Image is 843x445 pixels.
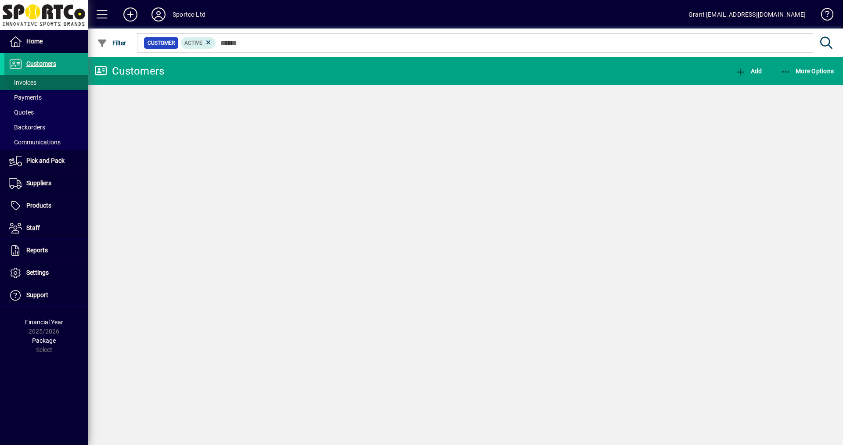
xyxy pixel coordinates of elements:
[94,64,164,78] div: Customers
[688,7,806,22] div: Grant [EMAIL_ADDRESS][DOMAIN_NAME]
[26,38,43,45] span: Home
[9,139,61,146] span: Communications
[9,109,34,116] span: Quotes
[95,35,129,51] button: Filter
[4,172,88,194] a: Suppliers
[4,195,88,217] a: Products
[26,224,40,231] span: Staff
[26,60,56,67] span: Customers
[116,7,144,22] button: Add
[781,68,834,75] span: More Options
[733,63,764,79] button: Add
[778,63,836,79] button: More Options
[4,284,88,306] a: Support
[9,94,42,101] span: Payments
[4,105,88,120] a: Quotes
[26,157,65,164] span: Pick and Pack
[9,79,36,86] span: Invoices
[144,7,173,22] button: Profile
[26,247,48,254] span: Reports
[735,68,762,75] span: Add
[4,240,88,262] a: Reports
[4,75,88,90] a: Invoices
[26,202,51,209] span: Products
[4,217,88,239] a: Staff
[25,319,63,326] span: Financial Year
[97,39,126,47] span: Filter
[173,7,205,22] div: Sportco Ltd
[26,291,48,298] span: Support
[181,37,216,49] mat-chip: Activation Status: Active
[26,269,49,276] span: Settings
[9,124,45,131] span: Backorders
[4,262,88,284] a: Settings
[4,90,88,105] a: Payments
[184,40,202,46] span: Active
[4,150,88,172] a: Pick and Pack
[4,120,88,135] a: Backorders
[32,337,56,344] span: Package
[4,31,88,53] a: Home
[814,2,832,30] a: Knowledge Base
[26,179,51,187] span: Suppliers
[4,135,88,150] a: Communications
[148,39,175,47] span: Customer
